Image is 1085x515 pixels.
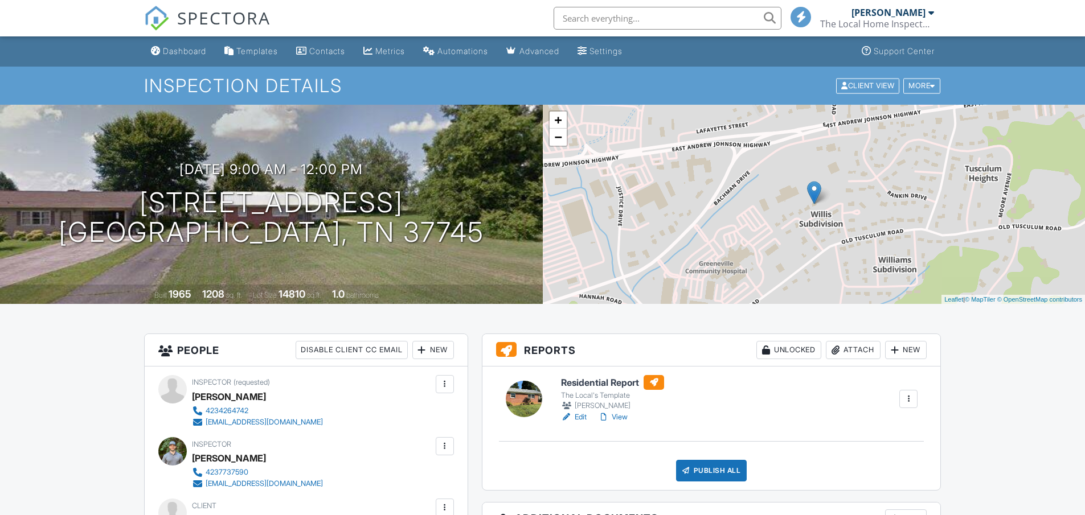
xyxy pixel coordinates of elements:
[419,41,493,62] a: Automations (Basic)
[236,46,278,56] div: Templates
[253,291,277,299] span: Lot Size
[874,46,935,56] div: Support Center
[965,296,996,303] a: © MapTiler
[756,341,821,359] div: Unlocked
[346,291,379,299] span: bathrooms
[359,41,410,62] a: Metrics
[598,411,628,423] a: View
[437,46,488,56] div: Automations
[59,188,484,248] h1: [STREET_ADDRESS] [GEOGRAPHIC_DATA], Tn 37745
[554,7,781,30] input: Search everything...
[192,467,323,478] a: 4237737590
[944,296,963,303] a: Leaflet
[226,291,242,299] span: sq. ft.
[835,81,902,89] a: Client View
[997,296,1082,303] a: © OpenStreetMap contributors
[412,341,454,359] div: New
[561,375,664,411] a: Residential Report The Local's Template [PERSON_NAME]
[941,295,1085,304] div: |
[192,440,231,448] span: Inspector
[206,468,248,477] div: 4237737590
[502,41,564,62] a: Advanced
[375,46,405,56] div: Metrics
[177,6,271,30] span: SPECTORA
[144,76,941,96] h1: Inspection Details
[573,41,627,62] a: Settings
[519,46,559,56] div: Advanced
[192,501,216,510] span: Client
[903,78,940,93] div: More
[561,391,664,400] div: The Local's Template
[561,411,587,423] a: Edit
[192,417,323,428] a: [EMAIL_ADDRESS][DOMAIN_NAME]
[292,41,350,62] a: Contacts
[826,341,881,359] div: Attach
[234,378,270,386] span: (requested)
[296,341,408,359] div: Disable Client CC Email
[550,129,567,146] a: Zoom out
[179,162,363,177] h3: [DATE] 9:00 am - 12:00 pm
[676,460,747,481] div: Publish All
[885,341,927,359] div: New
[332,288,345,300] div: 1.0
[192,405,323,417] a: 4234264742
[220,41,282,62] a: Templates
[202,288,224,300] div: 1208
[307,291,321,299] span: sq.ft.
[589,46,623,56] div: Settings
[206,479,323,488] div: [EMAIL_ADDRESS][DOMAIN_NAME]
[192,478,323,489] a: [EMAIL_ADDRESS][DOMAIN_NAME]
[550,112,567,129] a: Zoom in
[163,46,206,56] div: Dashboard
[206,406,248,415] div: 4234264742
[154,291,167,299] span: Built
[851,7,926,18] div: [PERSON_NAME]
[820,18,934,30] div: The Local Home Inspectors
[857,41,939,62] a: Support Center
[144,15,271,39] a: SPECTORA
[561,400,664,411] div: [PERSON_NAME]
[169,288,191,300] div: 1965
[206,418,323,427] div: [EMAIL_ADDRESS][DOMAIN_NAME]
[192,450,266,467] div: [PERSON_NAME]
[144,6,169,31] img: The Best Home Inspection Software - Spectora
[192,378,231,386] span: Inspector
[482,334,941,366] h3: Reports
[146,41,211,62] a: Dashboard
[309,46,345,56] div: Contacts
[836,78,899,93] div: Client View
[561,375,664,390] h6: Residential Report
[279,288,305,300] div: 14810
[145,334,468,366] h3: People
[192,388,266,405] div: [PERSON_NAME]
